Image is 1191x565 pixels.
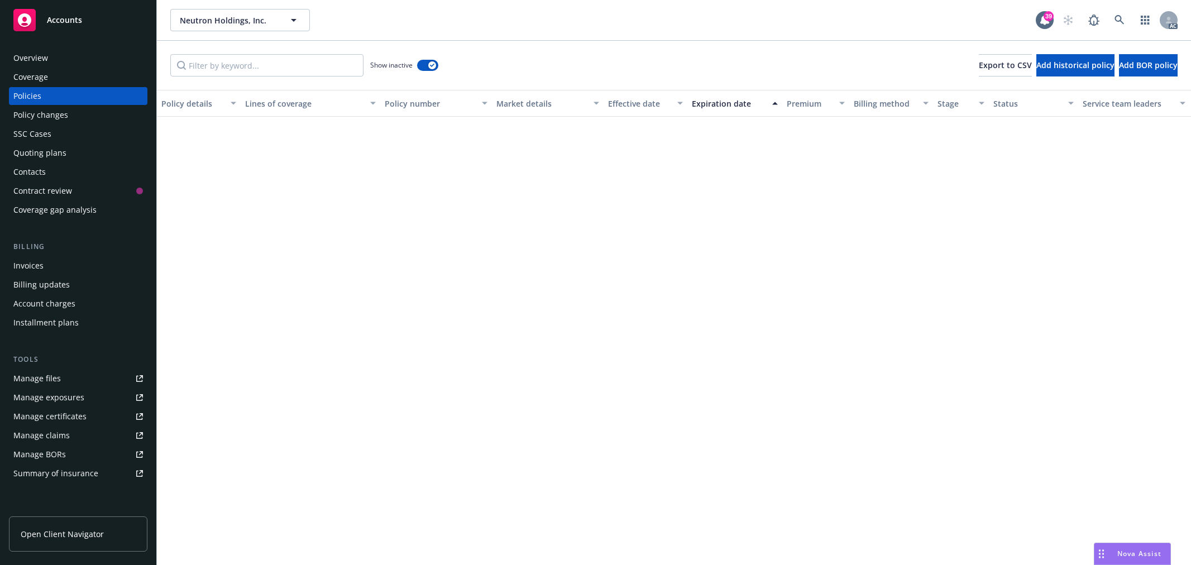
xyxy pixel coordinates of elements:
[13,370,61,387] div: Manage files
[13,49,48,67] div: Overview
[1083,9,1105,31] a: Report a Bug
[9,389,147,406] a: Manage exposures
[787,98,833,109] div: Premium
[245,98,363,109] div: Lines of coverage
[9,276,147,294] a: Billing updates
[9,314,147,332] a: Installment plans
[9,201,147,219] a: Coverage gap analysis
[9,4,147,36] a: Accounts
[13,389,84,406] div: Manage exposures
[9,427,147,444] a: Manage claims
[47,16,82,25] span: Accounts
[13,295,75,313] div: Account charges
[13,163,46,181] div: Contacts
[13,465,98,482] div: Summary of insurance
[13,182,72,200] div: Contract review
[9,87,147,105] a: Policies
[13,427,70,444] div: Manage claims
[604,90,687,117] button: Effective date
[9,370,147,387] a: Manage files
[9,505,147,516] div: Analytics hub
[492,90,604,117] button: Market details
[13,201,97,219] div: Coverage gap analysis
[9,354,147,365] div: Tools
[9,465,147,482] a: Summary of insurance
[687,90,782,117] button: Expiration date
[9,241,147,252] div: Billing
[13,106,68,124] div: Policy changes
[933,90,989,117] button: Stage
[170,54,363,76] input: Filter by keyword...
[13,68,48,86] div: Coverage
[13,87,41,105] div: Policies
[161,98,224,109] div: Policy details
[1094,543,1108,564] div: Drag to move
[1044,11,1054,21] div: 39
[241,90,380,117] button: Lines of coverage
[1094,543,1171,565] button: Nova Assist
[385,98,475,109] div: Policy number
[380,90,492,117] button: Policy number
[9,144,147,162] a: Quoting plans
[979,54,1032,76] button: Export to CSV
[1083,98,1173,109] div: Service team leaders
[1134,9,1156,31] a: Switch app
[1117,549,1161,558] span: Nova Assist
[782,90,849,117] button: Premium
[180,15,276,26] span: Neutron Holdings, Inc.
[854,98,916,109] div: Billing method
[13,314,79,332] div: Installment plans
[979,60,1032,70] span: Export to CSV
[370,60,413,70] span: Show inactive
[849,90,933,117] button: Billing method
[993,98,1061,109] div: Status
[496,98,587,109] div: Market details
[9,257,147,275] a: Invoices
[938,98,972,109] div: Stage
[13,257,44,275] div: Invoices
[1119,54,1178,76] button: Add BOR policy
[1078,90,1190,117] button: Service team leaders
[1036,60,1115,70] span: Add historical policy
[1057,9,1079,31] a: Start snowing
[9,446,147,463] a: Manage BORs
[692,98,766,109] div: Expiration date
[13,276,70,294] div: Billing updates
[1036,54,1115,76] button: Add historical policy
[9,49,147,67] a: Overview
[9,68,147,86] a: Coverage
[1119,60,1178,70] span: Add BOR policy
[157,90,241,117] button: Policy details
[9,408,147,425] a: Manage certificates
[1108,9,1131,31] a: Search
[13,408,87,425] div: Manage certificates
[170,9,310,31] button: Neutron Holdings, Inc.
[989,90,1078,117] button: Status
[9,163,147,181] a: Contacts
[13,144,66,162] div: Quoting plans
[13,125,51,143] div: SSC Cases
[13,446,66,463] div: Manage BORs
[608,98,671,109] div: Effective date
[9,125,147,143] a: SSC Cases
[9,106,147,124] a: Policy changes
[9,295,147,313] a: Account charges
[9,182,147,200] a: Contract review
[21,528,104,540] span: Open Client Navigator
